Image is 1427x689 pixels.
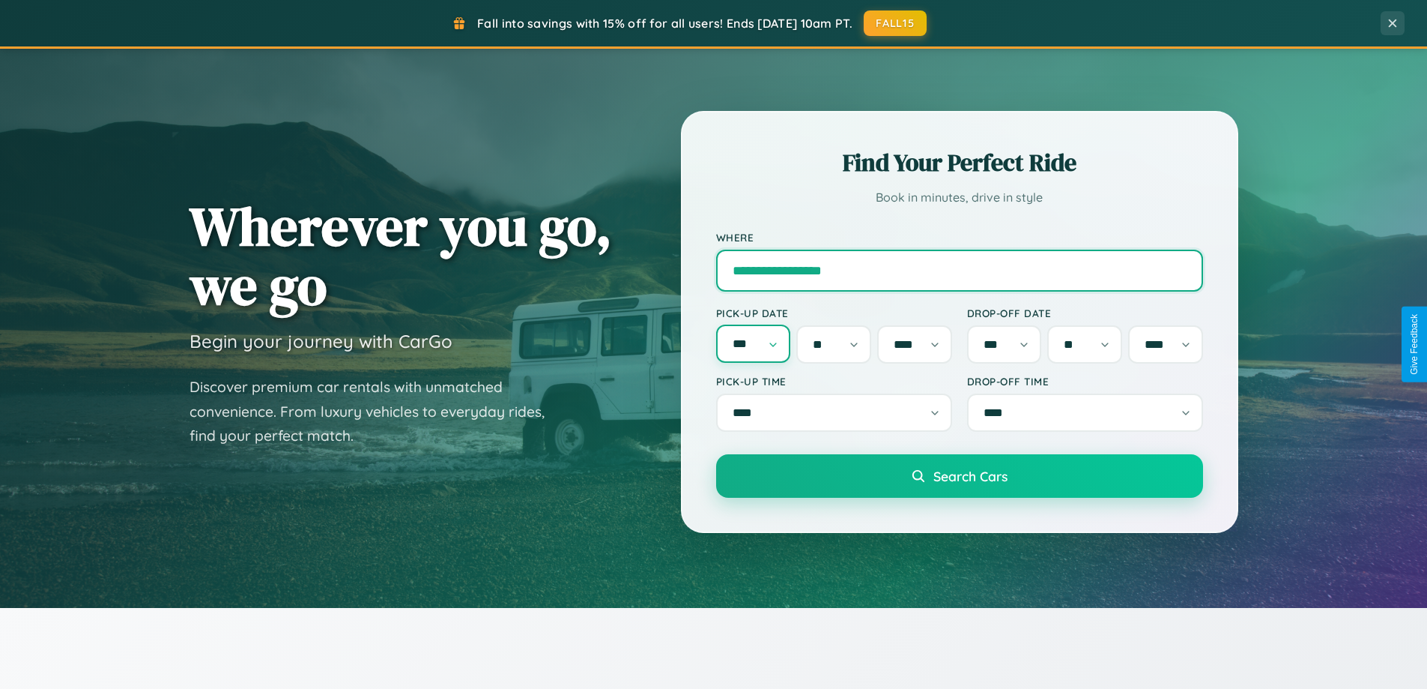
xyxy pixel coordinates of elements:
[716,454,1203,498] button: Search Cars
[1409,314,1420,375] div: Give Feedback
[190,375,564,448] p: Discover premium car rentals with unmatched convenience. From luxury vehicles to everyday rides, ...
[716,307,952,319] label: Pick-up Date
[864,10,927,36] button: FALL15
[477,16,852,31] span: Fall into savings with 15% off for all users! Ends [DATE] 10am PT.
[967,375,1203,388] label: Drop-off Time
[716,375,952,388] label: Pick-up Time
[716,231,1203,244] label: Where
[190,196,612,315] h1: Wherever you go, we go
[967,307,1203,319] label: Drop-off Date
[716,187,1203,208] p: Book in minutes, drive in style
[190,330,452,352] h3: Begin your journey with CarGo
[716,146,1203,179] h2: Find Your Perfect Ride
[933,468,1008,484] span: Search Cars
